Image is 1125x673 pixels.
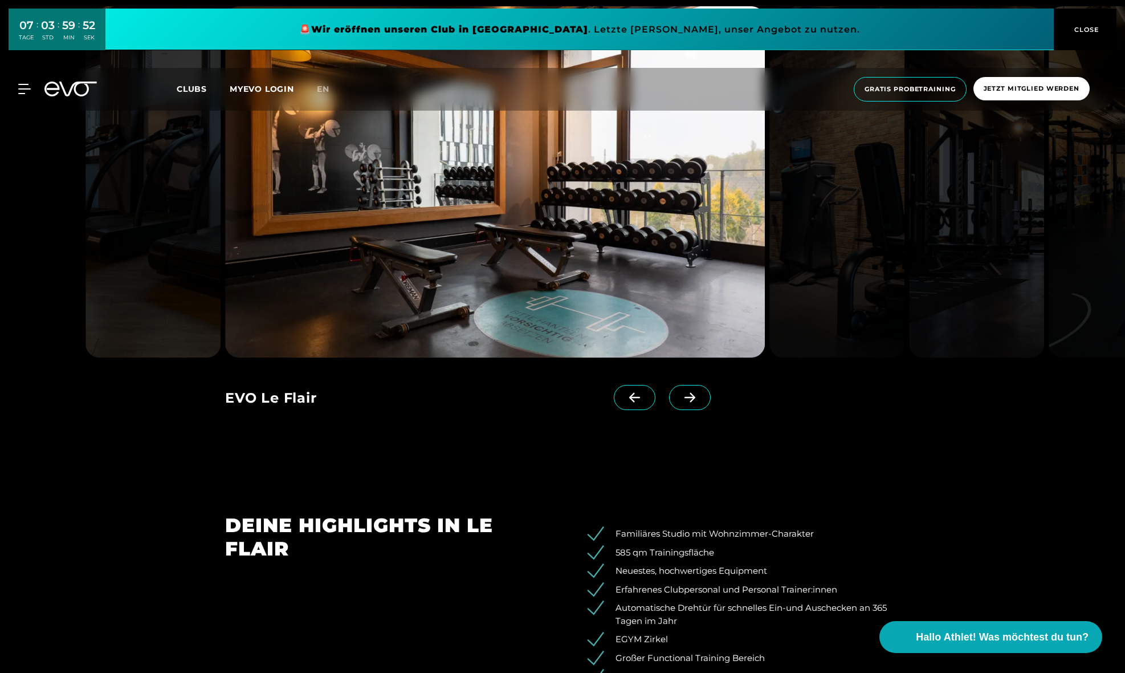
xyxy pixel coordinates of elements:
a: Clubs [177,83,230,94]
span: Hallo Athlet! Was möchtest du tun? [916,630,1089,645]
div: MIN [62,34,75,42]
li: EGYM Zirkel [596,633,900,646]
a: MYEVO LOGIN [230,84,294,94]
div: 59 [62,17,75,34]
li: Automatische Drehtür für schnelles Ein-und Auschecken an 365 Tagen im Jahr [596,602,900,627]
div: 07 [19,17,34,34]
button: Hallo Athlet! Was möchtest du tun? [879,621,1102,653]
a: en [317,83,343,96]
div: 03 [41,17,55,34]
div: SEK [83,34,95,42]
button: CLOSE [1054,9,1116,50]
a: Jetzt Mitglied werden [970,77,1093,102]
div: STD [41,34,55,42]
img: evofitness [225,6,765,358]
li: Großer Functional Training Bereich [596,652,900,665]
li: 585 qm Trainingsfläche [596,546,900,560]
h2: DEINE HIGHLIGHTS IN LE FLAIR [225,514,547,561]
a: Gratis Probetraining [850,77,970,102]
div: : [58,18,59,48]
span: CLOSE [1071,25,1099,35]
div: 52 [83,17,95,34]
img: evofitness [909,6,1044,358]
span: Clubs [177,84,207,94]
div: : [78,18,80,48]
img: evofitness [85,6,221,358]
li: Familiäres Studio mit Wohnzimmer-Charakter [596,528,900,541]
span: en [317,84,329,94]
img: evofitness [769,6,904,358]
div: : [36,18,38,48]
div: TAGE [19,34,34,42]
li: Neuestes, hochwertiges Equipment [596,565,900,578]
span: Jetzt Mitglied werden [984,84,1079,94]
span: Gratis Probetraining [865,84,956,94]
li: Erfahrenes Clubpersonal und Personal Trainer:innen [596,583,900,597]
